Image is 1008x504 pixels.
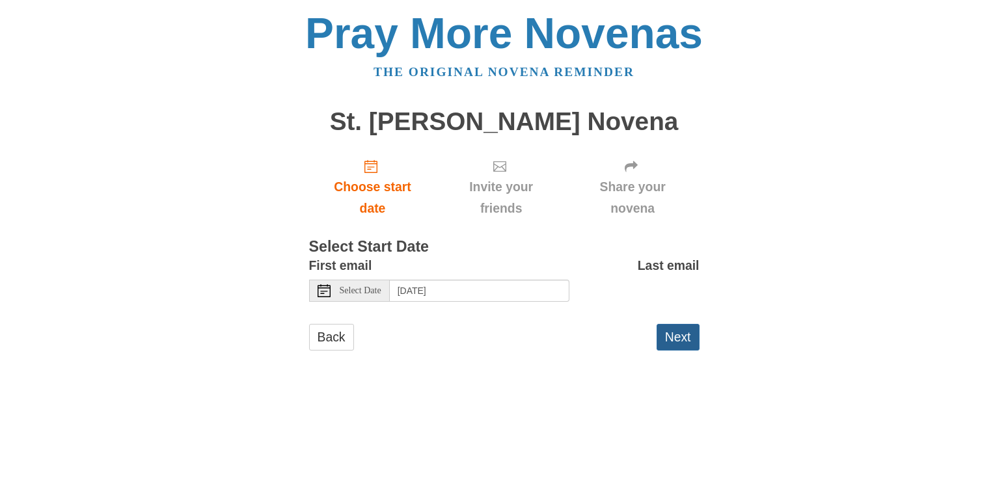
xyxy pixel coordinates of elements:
h3: Select Start Date [309,239,700,256]
div: Click "Next" to confirm your start date first. [436,148,565,226]
div: Click "Next" to confirm your start date first. [566,148,700,226]
a: The original novena reminder [374,65,634,79]
label: Last email [638,255,700,276]
a: Choose start date [309,148,437,226]
a: Back [309,324,354,351]
span: Share your novena [579,176,687,219]
span: Invite your friends [449,176,552,219]
span: Select Date [340,286,381,295]
span: Choose start date [322,176,424,219]
label: First email [309,255,372,276]
a: Pray More Novenas [305,9,703,57]
h1: St. [PERSON_NAME] Novena [309,108,700,136]
button: Next [657,324,700,351]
